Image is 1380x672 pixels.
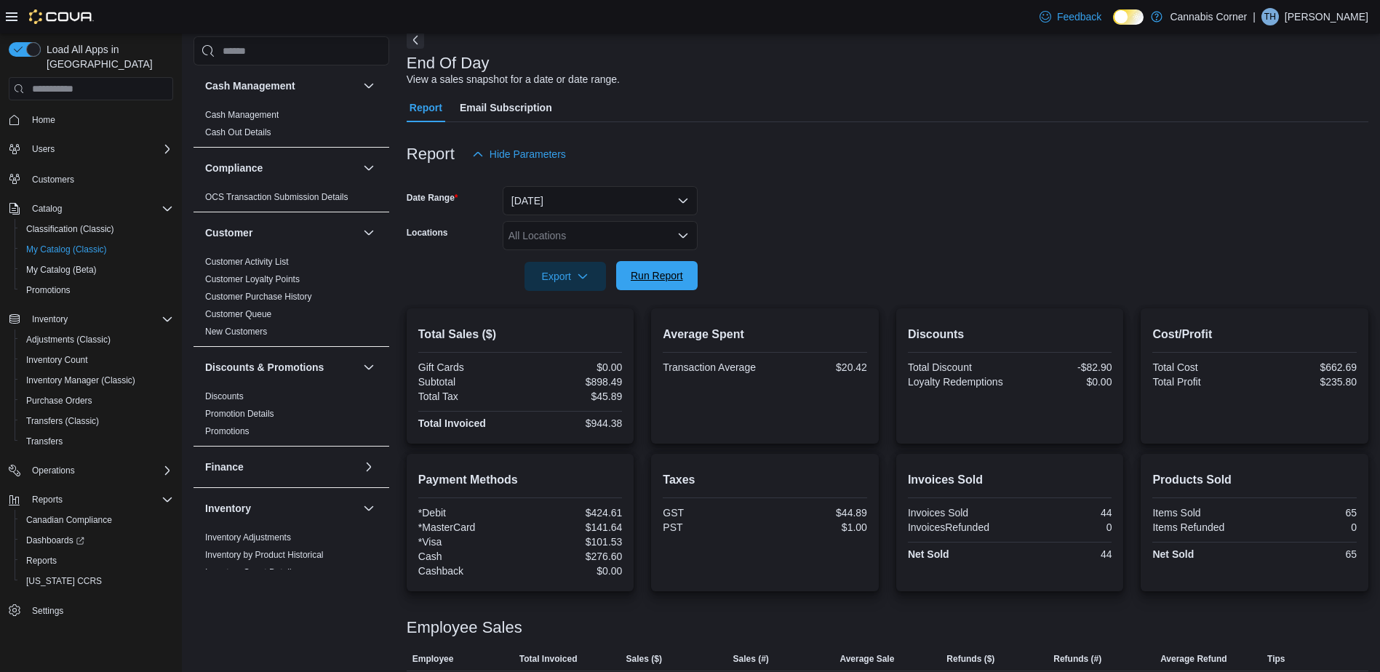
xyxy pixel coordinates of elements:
[407,619,522,636] h3: Employee Sales
[1013,507,1112,519] div: 44
[15,239,179,260] button: My Catalog (Classic)
[20,281,76,299] a: Promotions
[1013,521,1112,533] div: 0
[26,111,61,129] a: Home
[194,253,389,346] div: Customer
[205,273,300,285] span: Customer Loyalty Points
[26,375,135,386] span: Inventory Manager (Classic)
[523,361,622,373] div: $0.00
[418,417,486,429] strong: Total Invoiced
[32,465,75,476] span: Operations
[1152,361,1251,373] div: Total Cost
[15,431,179,452] button: Transfers
[3,199,179,219] button: Catalog
[26,111,173,129] span: Home
[412,653,454,665] span: Employee
[194,188,389,212] div: Compliance
[32,143,55,155] span: Users
[663,471,867,489] h2: Taxes
[20,392,173,409] span: Purchase Orders
[1013,376,1112,388] div: $0.00
[1113,9,1144,25] input: Dark Mode
[418,507,517,519] div: *Debit
[418,471,623,489] h2: Payment Methods
[20,220,173,238] span: Classification (Classic)
[205,326,267,337] span: New Customers
[205,109,279,121] span: Cash Management
[20,351,94,369] a: Inventory Count
[194,388,389,446] div: Discounts & Promotions
[3,600,179,621] button: Settings
[418,361,517,373] div: Gift Cards
[1258,521,1357,533] div: 0
[908,521,1007,533] div: InvoicesRefunded
[523,536,622,548] div: $101.53
[15,219,179,239] button: Classification (Classic)
[26,223,114,235] span: Classification (Classic)
[677,230,689,241] button: Open list of options
[26,311,73,328] button: Inventory
[20,532,173,549] span: Dashboards
[523,565,622,577] div: $0.00
[32,174,74,185] span: Customers
[26,436,63,447] span: Transfers
[29,9,94,24] img: Cova
[1152,548,1194,560] strong: Net Sold
[20,241,173,258] span: My Catalog (Classic)
[205,161,263,175] h3: Compliance
[1152,376,1251,388] div: Total Profit
[26,601,173,620] span: Settings
[631,268,683,283] span: Run Report
[205,460,357,474] button: Finance
[523,521,622,533] div: $141.64
[663,326,867,343] h2: Average Spent
[26,284,71,296] span: Promotions
[908,471,1112,489] h2: Invoices Sold
[20,511,118,529] a: Canadian Compliance
[20,511,173,529] span: Canadian Compliance
[460,93,552,122] span: Email Subscription
[908,326,1112,343] h2: Discounts
[9,103,173,659] nav: Complex example
[3,139,179,159] button: Users
[205,408,274,420] span: Promotion Details
[908,376,1007,388] div: Loyalty Redemptions
[418,536,517,548] div: *Visa
[1057,9,1101,24] span: Feedback
[205,532,291,543] span: Inventory Adjustments
[26,311,173,328] span: Inventory
[1152,507,1251,519] div: Items Sold
[3,489,179,510] button: Reports
[205,257,289,267] a: Customer Activity List
[26,575,102,587] span: [US_STATE] CCRS
[519,653,578,665] span: Total Invoiced
[205,501,251,516] h3: Inventory
[20,261,103,279] a: My Catalog (Beta)
[1034,2,1107,31] a: Feedback
[205,327,267,337] a: New Customers
[20,552,63,569] a: Reports
[1264,8,1276,25] span: TH
[616,261,698,290] button: Run Report
[407,31,424,49] button: Next
[1152,326,1357,343] h2: Cost/Profit
[20,241,113,258] a: My Catalog (Classic)
[26,171,80,188] a: Customers
[26,395,92,407] span: Purchase Orders
[418,565,517,577] div: Cashback
[26,200,68,217] button: Catalog
[1258,376,1357,388] div: $235.80
[533,262,597,291] span: Export
[523,551,622,562] div: $276.60
[733,653,769,665] span: Sales (#)
[205,391,244,402] span: Discounts
[205,79,295,93] h3: Cash Management
[1285,8,1368,25] p: [PERSON_NAME]
[768,521,867,533] div: $1.00
[205,501,357,516] button: Inventory
[407,227,448,239] label: Locations
[205,274,300,284] a: Customer Loyalty Points
[205,360,357,375] button: Discounts & Promotions
[20,572,108,590] a: [US_STATE] CCRS
[15,551,179,571] button: Reports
